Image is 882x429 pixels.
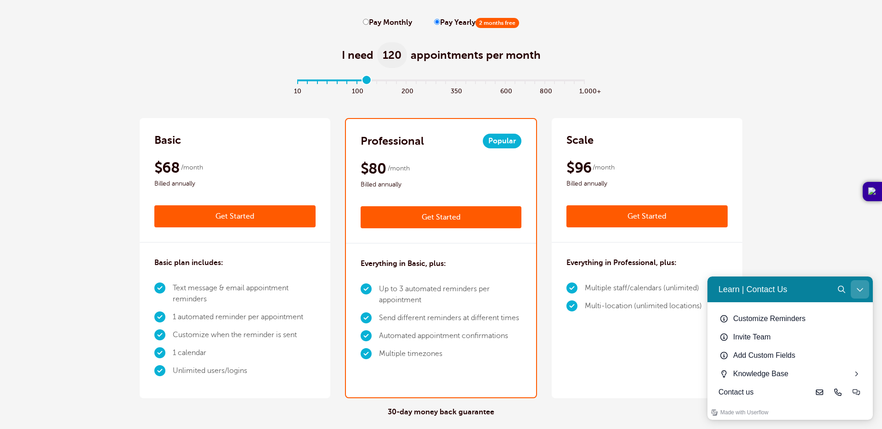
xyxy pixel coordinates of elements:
span: /month [593,162,615,173]
span: /month [181,162,203,173]
li: Customize when the reminder is sent [173,326,316,344]
label: Pay Yearly [434,18,519,27]
span: 120 [377,42,407,68]
li: Multi-location (unlimited locations) [585,297,702,315]
li: Send different reminders at different times [379,309,522,327]
span: 1,000+ [579,85,589,96]
label: Pay Monthly [363,18,412,27]
span: appointments per month [411,48,541,62]
span: /month [388,163,410,174]
h3: Everything in Basic, plus: [361,258,446,269]
li: 1 calendar [173,344,316,362]
h2: Professional [361,134,424,148]
span: $80 [361,159,386,178]
a: Get Started [154,205,316,227]
a: Get Started [361,206,522,228]
li: Unlimited users/logins [173,362,316,380]
li: Multiple staff/calendars (unlimited) [585,279,702,297]
h3: Basic plan includes: [154,257,223,268]
span: $96 [566,158,591,177]
span: $68 [154,158,180,177]
span: 350 [451,85,461,96]
h4: 30-day money back guarantee [388,408,494,417]
input: Pay Yearly2 months free [434,19,440,25]
h2: Scale [566,133,594,147]
a: Get Started [566,205,728,227]
li: Automated appointment confirmations [379,327,522,345]
span: Popular [483,134,521,148]
li: Multiple timezones [379,345,522,363]
span: 800 [540,85,550,96]
span: 2 months free [475,18,519,28]
span: 100 [352,85,362,96]
span: I need [342,48,373,62]
span: Billed annually [154,178,316,189]
li: Text message & email appointment reminders [173,279,316,308]
h3: Everything in Professional, plus: [566,257,677,268]
span: Billed annually [566,178,728,189]
li: 1 automated reminder per appointment [173,308,316,326]
span: Billed annually [361,179,522,190]
span: 600 [500,85,510,96]
h2: Basic [154,133,181,147]
span: 200 [401,85,412,96]
span: 10 [293,85,303,96]
input: Pay Monthly [363,19,369,25]
iframe: Resource center [707,277,873,420]
li: Up to 3 automated reminders per appointment [379,280,522,309]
